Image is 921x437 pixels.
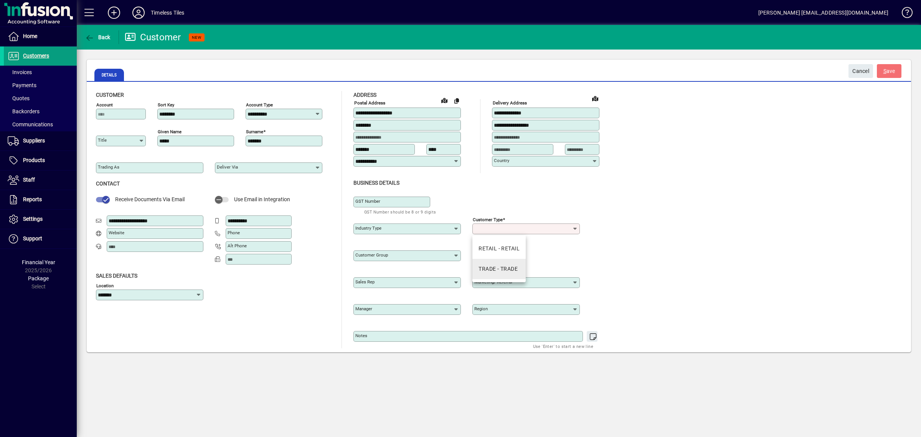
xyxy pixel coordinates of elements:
[234,196,290,202] span: Use Email in Integration
[158,102,174,108] mat-label: Sort key
[353,92,376,98] span: Address
[355,279,375,285] mat-label: Sales rep
[115,196,185,202] span: Receive Documents Via Email
[877,64,901,78] button: Save
[158,129,182,134] mat-label: Given name
[96,283,114,288] mat-label: Location
[852,65,869,78] span: Cancel
[85,34,111,40] span: Back
[126,6,151,20] button: Profile
[355,252,388,258] mat-label: Customer group
[533,342,593,351] mat-hint: Use 'Enter' to start a new line
[758,7,888,19] div: [PERSON_NAME] [EMAIL_ADDRESS][DOMAIN_NAME]
[8,69,32,75] span: Invoices
[353,180,399,186] span: Business details
[355,199,380,204] mat-label: GST Number
[23,137,45,144] span: Suppliers
[94,69,124,81] span: Details
[355,333,367,338] mat-label: Notes
[23,53,49,59] span: Customers
[8,108,40,114] span: Backorders
[151,7,184,19] div: Timeless Tiles
[109,230,124,235] mat-label: Website
[472,238,526,259] mat-option: RETAIL - RETAIL
[23,157,45,163] span: Products
[896,2,911,26] a: Knowledge Base
[102,6,126,20] button: Add
[451,94,463,107] button: Copy to Delivery address
[96,273,137,279] span: Sales defaults
[848,64,873,78] button: Cancel
[355,225,381,231] mat-label: Industry type
[4,92,77,105] a: Quotes
[4,27,77,46] a: Home
[28,275,49,281] span: Package
[23,196,42,202] span: Reports
[23,177,35,183] span: Staff
[4,190,77,209] a: Reports
[8,82,36,88] span: Payments
[22,259,55,265] span: Financial Year
[8,95,30,101] span: Quotes
[479,245,520,253] div: RETAIL - RETAIL
[98,137,107,143] mat-label: Title
[4,151,77,170] a: Products
[217,164,238,170] mat-label: Deliver via
[246,129,263,134] mat-label: Surname
[4,170,77,190] a: Staff
[4,79,77,92] a: Payments
[883,65,895,78] span: ave
[472,259,526,279] mat-option: TRADE - TRADE
[96,102,113,108] mat-label: Account
[23,216,43,222] span: Settings
[125,31,181,43] div: Customer
[96,180,120,187] span: Contact
[77,30,119,44] app-page-header-button: Back
[4,229,77,248] a: Support
[8,121,53,127] span: Communications
[364,207,436,216] mat-hint: GST Number should be 8 or 9 digits
[883,68,886,74] span: S
[4,118,77,131] a: Communications
[96,92,124,98] span: Customer
[23,33,37,39] span: Home
[494,158,509,163] mat-label: Country
[474,306,488,311] mat-label: Region
[228,243,247,248] mat-label: Alt Phone
[4,66,77,79] a: Invoices
[4,105,77,118] a: Backorders
[98,164,119,170] mat-label: Trading as
[4,131,77,151] a: Suppliers
[23,235,42,242] span: Support
[438,94,451,106] a: View on map
[4,210,77,229] a: Settings
[83,30,112,44] button: Back
[355,306,372,311] mat-label: Manager
[192,35,201,40] span: NEW
[589,92,601,104] a: View on map
[473,217,503,222] mat-label: Customer type
[228,230,240,235] mat-label: Phone
[246,102,273,108] mat-label: Account Type
[479,265,518,273] div: TRADE - TRADE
